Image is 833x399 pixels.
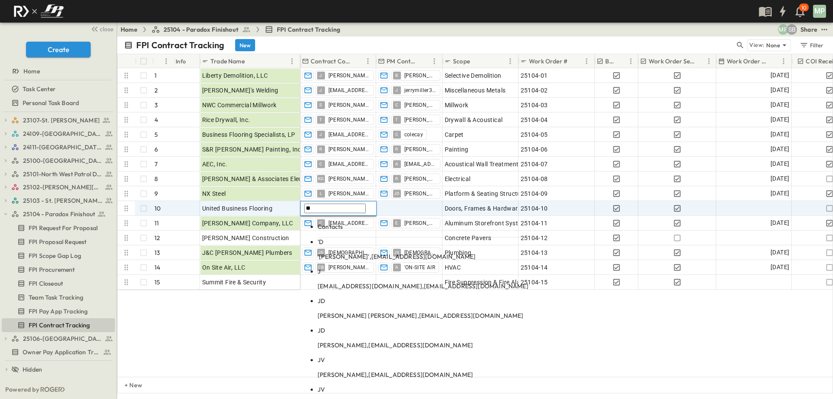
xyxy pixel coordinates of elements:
[2,96,115,110] div: Personal Task Boardtest
[202,189,226,198] span: NX Steel
[287,56,297,66] button: Menu
[766,41,780,49] p: None
[404,87,436,94] span: jerrymiller396
[445,189,530,198] span: Platform & Seating Structures
[328,72,370,79] span: [PERSON_NAME][EMAIL_ADDRESS][DOMAIN_NAME]
[202,175,325,183] span: [PERSON_NAME] & Associates Electric, Inc.
[2,113,115,127] div: 23107-St. [PERSON_NAME]test
[424,282,528,290] span: [EMAIL_ADDRESS][DOMAIN_NAME]
[569,56,579,66] button: Sort
[404,102,436,109] span: [PERSON_NAME][EMAIL_ADDRESS][DOMAIN_NAME]
[318,356,325,364] span: JV
[771,174,789,184] span: [DATE]
[23,85,56,93] span: Task Center
[154,278,160,287] p: 15
[771,129,789,139] span: [DATE]
[23,365,42,374] span: Hidden
[697,56,706,66] button: Sort
[521,175,548,183] span: 25104-08
[445,145,469,154] span: Painting
[154,219,159,228] p: 11
[154,86,158,95] p: 2
[202,219,293,228] span: [PERSON_NAME] Company, LLC
[445,130,464,139] span: Carpet
[318,267,321,275] span: J
[328,102,370,109] span: [PERSON_NAME][EMAIL_ADDRESS][DOMAIN_NAME]
[505,56,515,66] button: Menu
[2,290,115,304] div: Team Task Trackingtest
[626,56,636,66] button: Menu
[23,143,102,152] span: 24111-[GEOGRAPHIC_DATA]
[2,319,113,331] a: FPI Contract Tracking
[521,115,548,124] span: 25104-04
[29,265,75,274] span: FPI Procurement
[353,56,363,66] button: Sort
[154,145,158,154] p: 6
[318,386,325,393] span: JV
[2,346,113,358] a: Owner Pay Application Tracking
[404,131,423,138] span: colecay
[11,141,113,153] a: 24111-[GEOGRAPHIC_DATA]
[152,54,174,68] div: #
[2,97,113,109] a: Personal Task Board
[404,161,436,168] span: [EMAIL_ADDRESS][DOMAIN_NAME]
[521,71,548,80] span: 25104-01
[202,115,250,124] span: Rice Drywall, Inc.
[11,168,113,180] a: 25101-North West Patrol Division
[363,56,373,66] button: Menu
[154,234,160,242] p: 12
[154,263,160,272] p: 14
[2,221,115,235] div: FPI Request For Proposaltest
[154,115,158,124] p: 4
[2,277,113,290] a: FPI Closeout
[23,210,95,218] span: 25104 - Paradox Finishout
[11,155,113,167] a: 25100-Vanguard Prep School
[29,307,88,316] span: FPI Pay App Tracking
[2,250,113,262] a: FPI Scope Gap Log
[2,264,113,276] a: FPI Procurement
[445,115,503,124] span: Drywall & Acoustical
[29,279,63,288] span: FPI Closeout
[799,40,824,50] div: Filter
[769,56,778,66] button: Sort
[154,160,157,168] p: 7
[749,40,764,50] p: View:
[202,130,295,139] span: Business Flooring Specialists, LP
[521,86,548,95] span: 25104-02
[771,262,789,272] span: [DATE]
[404,72,436,79] span: [PERSON_NAME][EMAIL_ADDRESS][DOMAIN_NAME]
[800,25,817,34] div: Share
[778,56,789,66] button: Menu
[2,83,113,95] a: Task Center
[328,116,370,123] span: [PERSON_NAME][EMAIL_ADDRESS][DOMAIN_NAME]
[395,178,398,179] span: R
[2,305,113,317] a: FPI Pay App Tracking
[2,194,115,208] div: 25103 - St. [PERSON_NAME] Phase 2test
[368,371,473,379] span: [EMAIL_ADDRESS][DOMAIN_NAME]
[125,381,130,389] p: + New
[521,130,548,139] span: 25104-05
[445,71,502,80] span: Selective Demolition
[2,154,115,168] div: 25100-Vanguard Prep Schooltest
[368,341,473,349] span: [EMAIL_ADDRESS][DOMAIN_NAME]
[202,86,279,95] span: [PERSON_NAME]'s Welding
[2,127,115,141] div: 24109-St. Teresa of Calcutta Parish Halltest
[521,263,548,272] span: 25104-14
[318,252,528,261] p: '[PERSON_NAME]',
[2,140,115,154] div: 24111-[GEOGRAPHIC_DATA]test
[2,236,113,248] a: FPI Proposal Request
[521,219,548,228] span: 25104-11
[649,57,695,66] p: Work Order Sent
[771,159,789,169] span: [DATE]
[521,248,548,257] span: 25104-13
[100,25,113,33] span: close
[121,25,138,34] a: Home
[2,263,115,277] div: FPI Procurementtest
[771,70,789,80] span: [DATE]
